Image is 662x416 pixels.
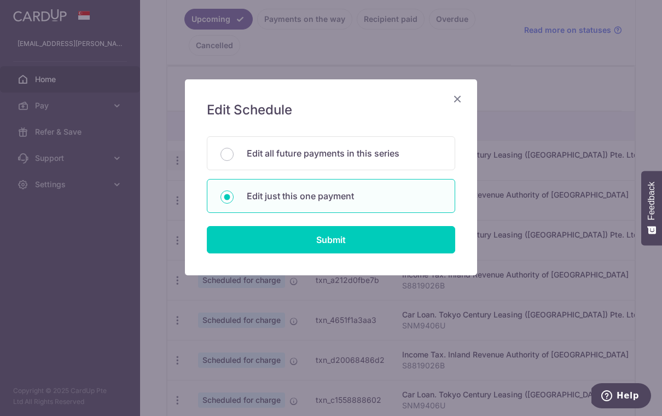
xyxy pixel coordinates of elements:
button: Feedback - Show survey [641,171,662,245]
iframe: Opens a widget where you can find more information [591,383,651,411]
input: Submit [207,226,455,253]
p: Edit all future payments in this series [247,147,442,160]
h5: Edit Schedule [207,101,455,119]
p: Edit just this one payment [247,189,442,203]
span: Feedback [647,182,657,220]
button: Close [451,93,464,106]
